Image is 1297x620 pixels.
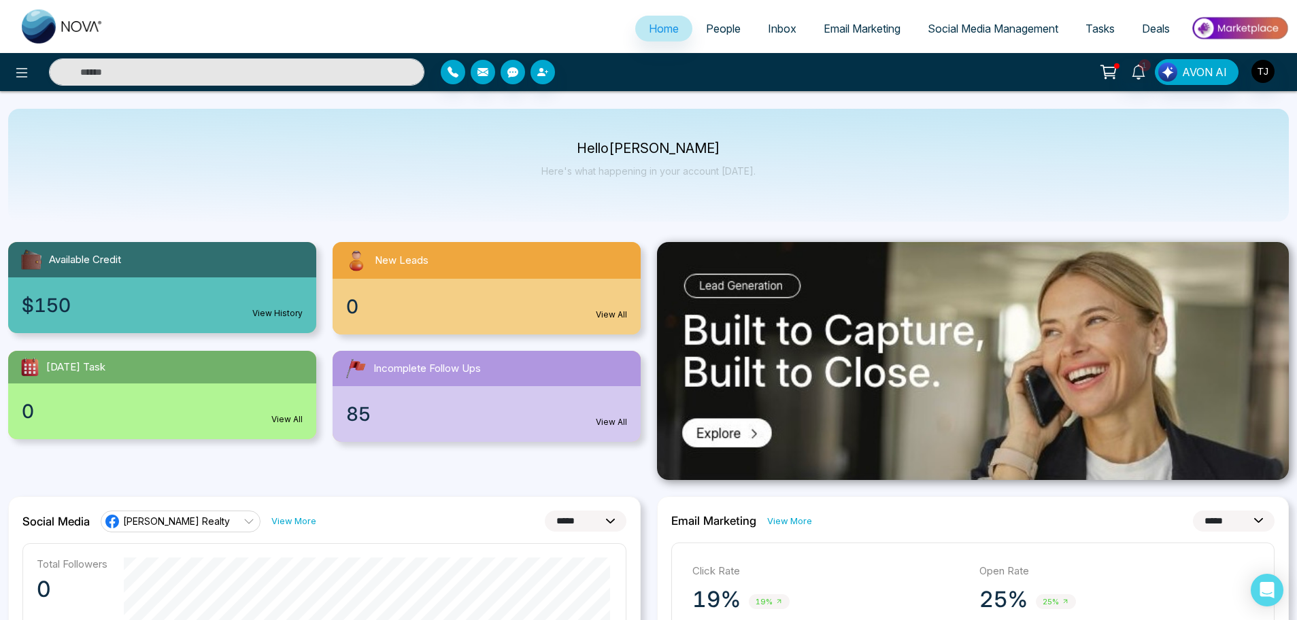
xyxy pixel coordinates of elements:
img: Nova CRM Logo [22,10,103,44]
span: [DATE] Task [46,360,105,375]
span: 19% [749,594,790,610]
a: View All [596,309,627,321]
a: View More [271,515,316,528]
span: 1 [1139,59,1151,71]
span: Home [649,22,679,35]
p: Hello [PERSON_NAME] [541,143,756,154]
img: todayTask.svg [19,356,41,378]
span: Email Marketing [824,22,900,35]
span: Tasks [1085,22,1115,35]
a: View All [596,416,627,428]
span: [PERSON_NAME] Realty [123,515,230,528]
img: newLeads.svg [343,247,369,273]
span: AVON AI [1182,64,1227,80]
a: Deals [1128,16,1183,41]
a: Social Media Management [914,16,1072,41]
img: Market-place.gif [1190,13,1289,44]
a: View More [767,515,812,528]
p: Open Rate [979,564,1253,579]
h2: Email Marketing [671,514,756,528]
p: Click Rate [692,564,966,579]
p: 25% [979,586,1028,613]
a: New Leads0View All [324,242,649,334]
span: 25% [1036,594,1076,610]
a: Tasks [1072,16,1128,41]
span: People [706,22,741,35]
span: Inbox [768,22,796,35]
span: Available Credit [49,252,121,268]
span: New Leads [375,253,428,269]
span: Social Media Management [928,22,1058,35]
p: Here's what happening in your account [DATE]. [541,165,756,177]
span: 0 [22,397,34,426]
a: View History [252,307,303,320]
a: Incomplete Follow Ups85View All [324,351,649,442]
a: Home [635,16,692,41]
img: User Avatar [1251,60,1275,83]
p: 19% [692,586,741,613]
button: AVON AI [1155,59,1239,85]
a: Email Marketing [810,16,914,41]
a: Inbox [754,16,810,41]
span: Deals [1142,22,1170,35]
img: . [657,242,1290,480]
img: Lead Flow [1158,63,1177,82]
a: 1 [1122,59,1155,83]
img: availableCredit.svg [19,247,44,272]
a: People [692,16,754,41]
div: Open Intercom Messenger [1251,574,1283,606]
a: View All [271,413,303,426]
span: Incomplete Follow Ups [373,361,481,377]
span: 0 [346,292,358,321]
h2: Social Media [22,515,90,528]
span: $150 [22,291,71,320]
p: 0 [37,576,107,603]
p: Total Followers [37,557,107,570]
img: followUps.svg [343,356,368,381]
span: 85 [346,400,371,428]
